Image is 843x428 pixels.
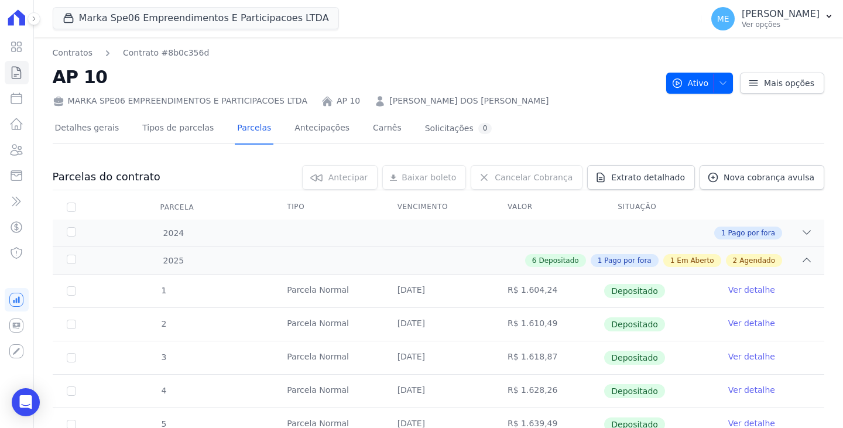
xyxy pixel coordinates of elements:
[140,114,216,145] a: Tipos de parcelas
[717,15,729,23] span: ME
[539,255,578,266] span: Depositado
[160,319,167,328] span: 2
[383,195,494,220] th: Vencimento
[425,123,492,134] div: Solicitações
[337,95,360,107] a: AP 10
[604,284,665,298] span: Depositado
[604,195,714,220] th: Situação
[742,8,820,20] p: [PERSON_NAME]
[700,165,824,190] a: Nova cobrança avulsa
[677,255,714,266] span: Em Aberto
[598,255,602,266] span: 1
[383,341,494,374] td: [DATE]
[604,351,665,365] span: Depositado
[666,73,734,94] button: Ativo
[273,195,383,220] th: Tipo
[67,286,76,296] input: Só é possível selecionar pagamentos em aberto
[53,170,160,184] h3: Parcelas do contrato
[494,275,604,307] td: R$ 1.604,24
[67,320,76,329] input: Só é possível selecionar pagamentos em aberto
[728,351,775,362] a: Ver detalhe
[423,114,495,145] a: Solicitações0
[728,284,775,296] a: Ver detalhe
[53,47,92,59] a: Contratos
[494,308,604,341] td: R$ 1.610,49
[53,47,657,59] nav: Breadcrumb
[292,114,352,145] a: Antecipações
[724,172,814,183] span: Nova cobrança avulsa
[604,317,665,331] span: Depositado
[273,275,383,307] td: Parcela Normal
[146,196,208,219] div: Parcela
[764,77,814,89] span: Mais opções
[383,275,494,307] td: [DATE]
[494,195,604,220] th: Valor
[383,308,494,341] td: [DATE]
[742,20,820,29] p: Ver opções
[53,47,210,59] nav: Breadcrumb
[721,228,726,238] span: 1
[235,114,273,145] a: Parcelas
[728,384,775,396] a: Ver detalhe
[160,386,167,395] span: 4
[670,255,675,266] span: 1
[587,165,695,190] a: Extrato detalhado
[160,286,167,295] span: 1
[389,95,549,107] a: [PERSON_NAME] DOS [PERSON_NAME]
[494,341,604,374] td: R$ 1.618,87
[728,228,775,238] span: Pago por fora
[53,7,339,29] button: Marka Spe06 Empreendimentos E Participacoes LTDA
[611,172,685,183] span: Extrato detalhado
[160,352,167,362] span: 3
[273,375,383,408] td: Parcela Normal
[739,255,775,266] span: Agendado
[53,64,657,90] h2: AP 10
[604,384,665,398] span: Depositado
[740,73,824,94] a: Mais opções
[67,353,76,362] input: Só é possível selecionar pagamentos em aberto
[371,114,404,145] a: Carnês
[702,2,843,35] button: ME [PERSON_NAME] Ver opções
[53,114,122,145] a: Detalhes gerais
[728,317,775,329] a: Ver detalhe
[604,255,651,266] span: Pago por fora
[532,255,537,266] span: 6
[123,47,209,59] a: Contrato #8b0c356d
[494,375,604,408] td: R$ 1.628,26
[733,255,738,266] span: 2
[67,386,76,396] input: Só é possível selecionar pagamentos em aberto
[12,388,40,416] div: Open Intercom Messenger
[478,123,492,134] div: 0
[273,341,383,374] td: Parcela Normal
[273,308,383,341] td: Parcela Normal
[53,95,307,107] div: MARKA SPE06 EMPREENDIMENTOS E PARTICIPACOES LTDA
[671,73,709,94] span: Ativo
[383,375,494,408] td: [DATE]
